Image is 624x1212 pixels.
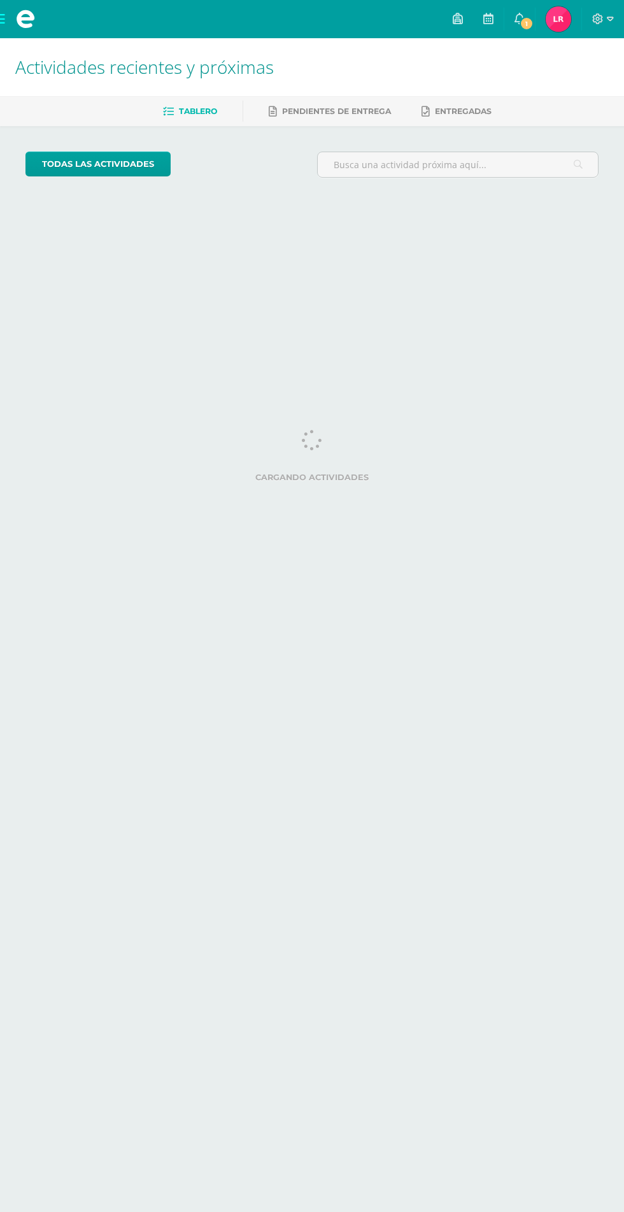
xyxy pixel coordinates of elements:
img: 964ca9894ede580144e497e08e3aa946.png [546,6,571,32]
a: Pendientes de entrega [269,101,391,122]
a: Tablero [163,101,217,122]
span: Entregadas [435,106,492,116]
span: 1 [520,17,534,31]
input: Busca una actividad próxima aquí... [318,152,598,177]
span: Pendientes de entrega [282,106,391,116]
span: Actividades recientes y próximas [15,55,274,79]
a: todas las Actividades [25,152,171,176]
span: Tablero [179,106,217,116]
a: Entregadas [422,101,492,122]
label: Cargando actividades [25,473,599,482]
